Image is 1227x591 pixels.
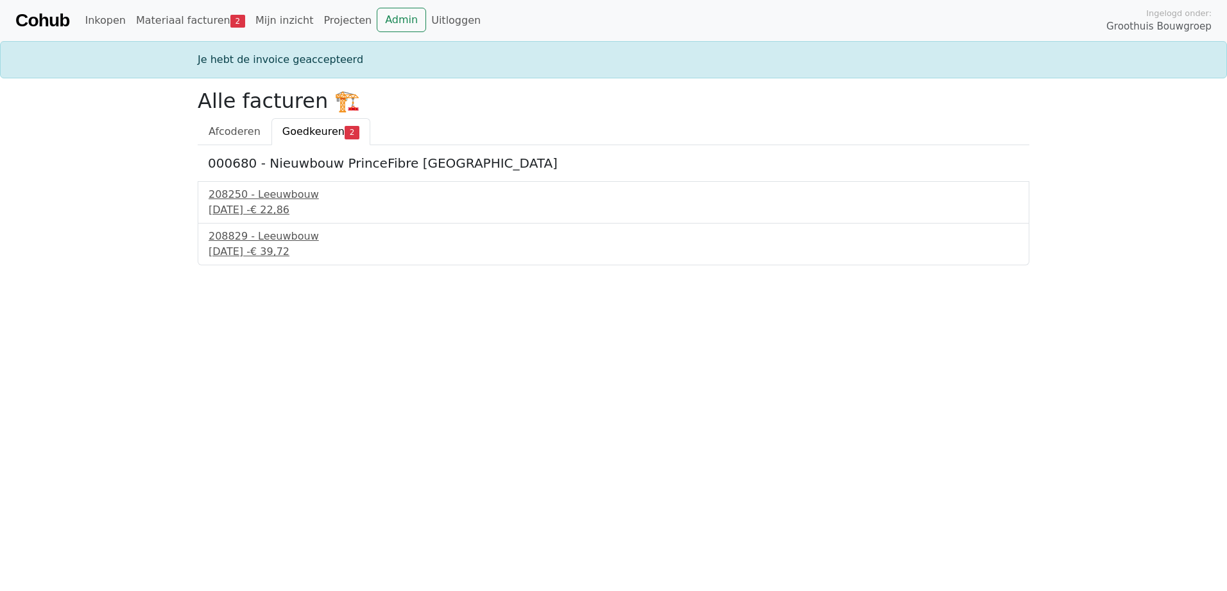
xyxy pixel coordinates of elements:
[198,89,1029,113] h2: Alle facturen 🏗️
[209,229,1018,244] div: 208829 - Leeuwbouw
[230,15,245,28] span: 2
[1106,19,1212,34] span: Groothuis Bouwgroep
[426,8,486,33] a: Uitloggen
[208,155,1019,171] h5: 000680 - Nieuwbouw PrinceFibre [GEOGRAPHIC_DATA]
[1146,7,1212,19] span: Ingelogd onder:
[80,8,130,33] a: Inkopen
[282,125,345,137] span: Goedkeuren
[209,202,1018,218] div: [DATE] -
[190,52,1037,67] div: Je hebt de invoice geaccepteerd
[271,118,370,145] a: Goedkeuren2
[209,125,261,137] span: Afcoderen
[377,8,426,32] a: Admin
[250,245,289,258] span: € 39,72
[318,8,377,33] a: Projecten
[250,204,289,216] span: € 22,86
[131,8,250,33] a: Materiaal facturen2
[209,244,1018,260] div: [DATE] -
[345,126,359,139] span: 2
[198,118,271,145] a: Afcoderen
[209,229,1018,260] a: 208829 - Leeuwbouw[DATE] -€ 39,72
[209,187,1018,202] div: 208250 - Leeuwbouw
[250,8,319,33] a: Mijn inzicht
[209,187,1018,218] a: 208250 - Leeuwbouw[DATE] -€ 22,86
[15,5,69,36] a: Cohub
